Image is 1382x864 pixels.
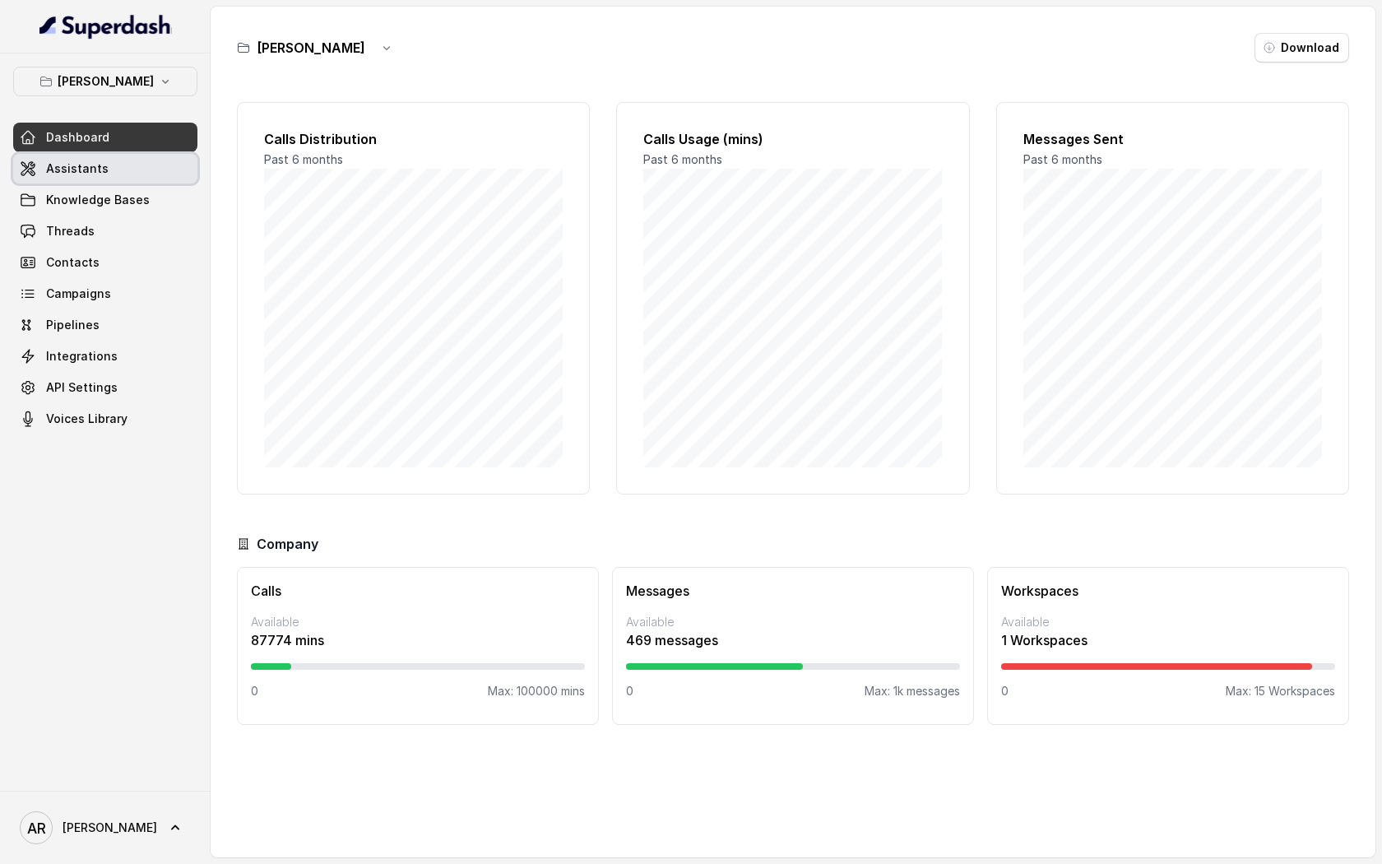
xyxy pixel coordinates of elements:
a: Campaigns [13,279,197,309]
a: [PERSON_NAME] [13,805,197,851]
p: Available [626,614,960,630]
a: Contacts [13,248,197,277]
h2: Messages Sent [1023,129,1322,149]
a: Dashboard [13,123,197,152]
span: [PERSON_NAME] [63,820,157,836]
p: Max: 15 Workspaces [1226,683,1335,699]
span: API Settings [46,379,118,396]
span: Contacts [46,254,100,271]
a: Integrations [13,341,197,371]
p: 0 [251,683,258,699]
span: Voices Library [46,411,128,427]
span: Assistants [46,160,109,177]
a: API Settings [13,373,197,402]
h3: Messages [626,581,960,601]
p: Max: 100000 mins [488,683,585,699]
span: Threads [46,223,95,239]
span: Integrations [46,348,118,365]
img: light.svg [39,13,172,39]
a: Voices Library [13,404,197,434]
a: Knowledge Bases [13,185,197,215]
span: Past 6 months [1023,152,1102,166]
p: 0 [1001,683,1009,699]
p: 1 Workspaces [1001,630,1335,650]
h3: Company [257,534,318,554]
p: Available [1001,614,1335,630]
button: [PERSON_NAME] [13,67,197,96]
p: 0 [626,683,633,699]
span: Past 6 months [264,152,343,166]
span: Dashboard [46,129,109,146]
button: Download [1254,33,1349,63]
span: Knowledge Bases [46,192,150,208]
a: Pipelines [13,310,197,340]
h2: Calls Usage (mins) [643,129,942,149]
a: Threads [13,216,197,246]
p: Max: 1k messages [865,683,960,699]
a: Assistants [13,154,197,183]
p: Available [251,614,585,630]
span: Past 6 months [643,152,722,166]
h3: [PERSON_NAME] [257,38,365,58]
p: 87774 mins [251,630,585,650]
span: Campaigns [46,286,111,302]
h3: Workspaces [1001,581,1335,601]
text: AR [27,820,46,837]
h3: Calls [251,581,585,601]
h2: Calls Distribution [264,129,563,149]
p: [PERSON_NAME] [58,72,154,91]
p: 469 messages [626,630,960,650]
span: Pipelines [46,317,100,333]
